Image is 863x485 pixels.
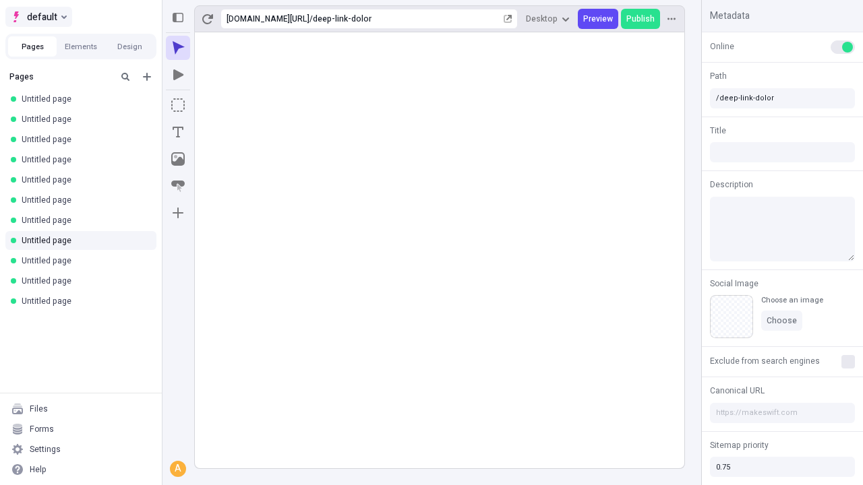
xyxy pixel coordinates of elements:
[526,13,558,24] span: Desktop
[105,36,154,57] button: Design
[578,9,618,29] button: Preview
[9,71,112,82] div: Pages
[710,385,765,397] span: Canonical URL
[22,134,146,145] div: Untitled page
[22,276,146,286] div: Untitled page
[710,355,820,367] span: Exclude from search engines
[30,464,47,475] div: Help
[710,70,727,82] span: Path
[710,179,753,191] span: Description
[22,114,146,125] div: Untitled page
[710,403,855,423] input: https://makeswift.com
[22,255,146,266] div: Untitled page
[22,296,146,306] div: Untitled page
[621,9,660,29] button: Publish
[166,120,190,144] button: Text
[227,13,309,24] div: [URL][DOMAIN_NAME]
[166,174,190,198] button: Button
[22,235,146,246] div: Untitled page
[30,424,54,434] div: Forms
[22,154,146,165] div: Untitled page
[313,13,501,24] div: deep-link-dolor
[8,36,57,57] button: Pages
[710,40,734,53] span: Online
[520,9,575,29] button: Desktop
[166,147,190,171] button: Image
[27,9,57,25] span: default
[22,94,146,104] div: Untitled page
[30,403,48,414] div: Files
[309,13,313,24] div: /
[710,125,726,137] span: Title
[710,439,769,451] span: Sitemap priority
[22,195,146,205] div: Untitled page
[22,215,146,226] div: Untitled page
[626,13,655,24] span: Publish
[710,278,758,290] span: Social Image
[761,311,802,331] button: Choose
[5,7,72,27] button: Select site
[767,315,797,326] span: Choose
[57,36,105,57] button: Elements
[22,174,146,185] div: Untitled page
[171,462,185,476] div: A
[166,93,190,117] button: Box
[139,69,155,85] button: Add new
[583,13,613,24] span: Preview
[761,295,823,305] div: Choose an image
[30,444,61,455] div: Settings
